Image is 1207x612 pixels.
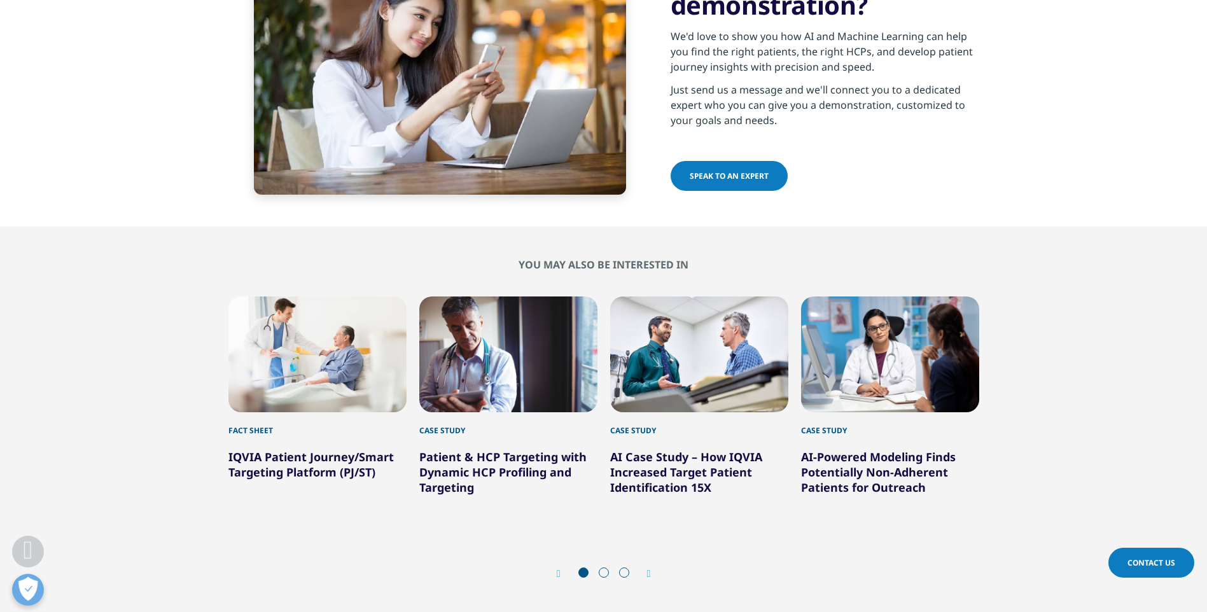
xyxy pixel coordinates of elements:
[634,567,651,580] div: Next slide
[228,258,979,271] h2: You may also be interested in
[12,574,44,606] button: Open Preferences
[801,449,956,495] a: AI-Powered Modeling Finds Potentially Non-Adherent Patients for Outreach
[419,412,597,436] div: Case Study
[419,449,587,495] a: Patient & HCP Targeting with Dynamic HCP Profiling and Targeting
[419,296,597,510] div: 2 / 9
[690,170,769,181] span: Speak to an Expert
[610,412,788,436] div: Case Study
[801,412,979,436] div: Case Study
[557,567,573,580] div: Previous slide
[671,29,979,82] p: We'd love to show you how AI and Machine Learning can help you find the right patients, the right...
[610,296,788,510] div: 3 / 9
[1127,557,1175,568] span: Contact Us
[671,82,979,136] p: Just send us a message and we'll connect you to a dedicated expert who you can give you a demonst...
[1108,548,1194,578] a: Contact Us
[801,296,979,510] div: 4 / 9
[228,449,394,480] a: IQVIA Patient Journey/Smart Targeting Platform (PJ/ST)
[228,296,407,510] div: 1 / 9
[228,412,407,436] div: Fact Sheet
[610,449,762,495] a: AI Case Study – How IQVIA Increased Target Patient Identification 15X
[671,161,788,191] a: Speak to an Expert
